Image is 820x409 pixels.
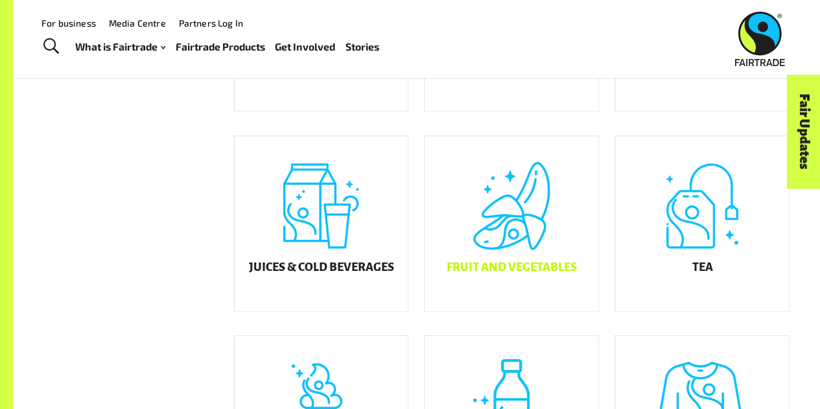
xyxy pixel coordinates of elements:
a: For business [41,18,96,29]
h5: Fruit and Vegetables [447,261,577,274]
a: Partners Log In [179,18,243,29]
img: Fairtrade Australia New Zealand logo [735,12,785,66]
h5: Tea [692,261,712,274]
a: Get Involved [275,38,335,56]
a: Fairtrade Products [175,38,264,56]
a: What is Fairtrade [75,38,165,56]
a: Juices & Cold Beverages [234,135,409,312]
h5: Juices & Cold Beverages [248,261,393,274]
a: Toggle Search [35,30,67,63]
a: Stories [346,38,379,56]
a: Tea [615,135,790,312]
a: Media Centre [109,18,166,29]
a: Fruit and Vegetables [424,135,599,312]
